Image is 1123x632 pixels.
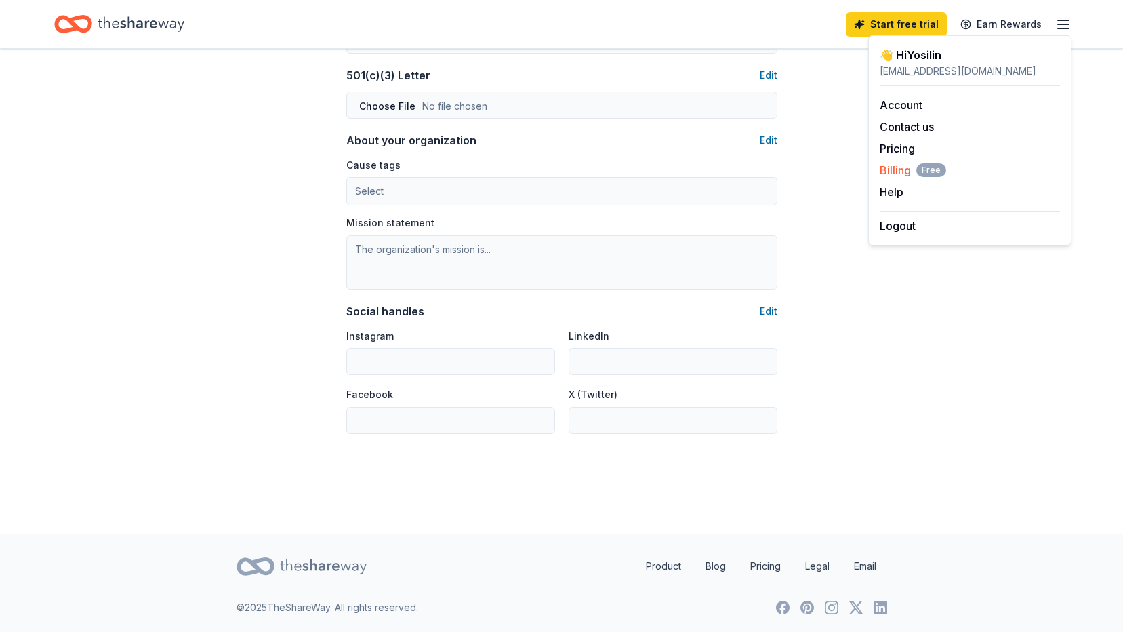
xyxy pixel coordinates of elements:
[880,162,946,178] span: Billing
[843,553,887,580] a: Email
[916,163,946,177] span: Free
[952,12,1050,37] a: Earn Rewards
[880,162,946,178] button: BillingFree
[880,98,922,112] a: Account
[237,599,418,616] p: © 2025 TheShareWay. All rights reserved.
[635,553,887,580] nav: quick links
[569,388,617,401] label: X (Twitter)
[355,183,384,199] span: Select
[880,47,1060,63] div: 👋 Hi Yosilin
[346,177,777,205] button: Select
[635,553,692,580] a: Product
[880,63,1060,79] div: [EMAIL_ADDRESS][DOMAIN_NAME]
[695,553,737,580] a: Blog
[846,12,947,37] a: Start free trial
[880,184,903,200] button: Help
[880,119,934,135] button: Contact us
[760,303,777,319] button: Edit
[739,553,792,580] a: Pricing
[346,67,430,83] div: 501(c)(3) Letter
[880,218,916,234] button: Logout
[346,132,476,149] div: About your organization
[569,330,609,343] label: LinkedIn
[54,8,184,40] a: Home
[346,303,424,319] div: Social handles
[760,67,777,83] button: Edit
[346,159,401,172] label: Cause tags
[794,553,840,580] a: Legal
[346,330,394,343] label: Instagram
[760,132,777,149] button: Edit
[346,388,393,401] label: Facebook
[346,216,434,230] label: Mission statement
[880,142,915,155] a: Pricing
